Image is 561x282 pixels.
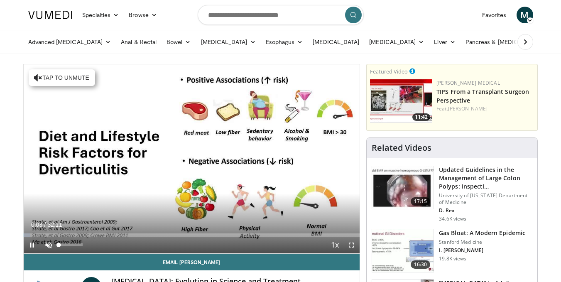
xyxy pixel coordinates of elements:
button: Playback Rate [326,237,343,253]
p: University of [US_STATE] Department of Medicine [439,192,532,206]
span: 11:42 [412,113,430,121]
input: Search topics, interventions [198,5,364,25]
h3: Updated Guidelines in the Management of Large Colon Polyps: Inspecti… [439,166,532,191]
p: 34.6K views [439,216,466,222]
button: Pause [24,237,40,253]
a: 17:15 Updated Guidelines in the Management of Large Colon Polyps: Inspecti… University of [US_STA... [372,166,532,222]
span: 17:15 [411,197,431,206]
a: [MEDICAL_DATA] [364,34,429,50]
a: Liver [429,34,460,50]
button: Unmute [40,237,57,253]
a: Favorites [477,7,512,23]
a: TIPS From a Transplant Surgeon Perspective [436,88,529,104]
p: I. [PERSON_NAME] [439,247,525,254]
a: [PERSON_NAME] [448,105,488,112]
a: [MEDICAL_DATA] [308,34,364,50]
a: Anal & Rectal [116,34,162,50]
button: Fullscreen [343,237,360,253]
span: / [44,221,46,228]
span: 16:30 [411,260,431,269]
a: 16:30 Gas Bloat: A Modern Epidemic Stanford Medicine I. [PERSON_NAME] 19.8K views [372,229,532,273]
button: Tap to unmute [29,69,95,86]
a: Browse [124,7,162,23]
span: 0:03 [31,221,42,228]
a: [MEDICAL_DATA] [196,34,261,50]
div: Feat. [436,105,534,113]
img: VuMedi Logo [28,11,72,19]
img: dfcfcb0d-b871-4e1a-9f0c-9f64970f7dd8.150x105_q85_crop-smart_upscale.jpg [372,166,434,209]
video-js: Video Player [24,64,360,254]
a: M [517,7,533,23]
h3: Gas Bloat: A Modern Epidemic [439,229,525,237]
a: [PERSON_NAME] Medical [436,79,500,86]
div: Progress Bar [24,233,360,237]
p: 19.8K views [439,255,466,262]
p: D. Rex [439,207,532,214]
a: Bowel [162,34,196,50]
h4: Related Videos [372,143,431,153]
p: Stanford Medicine [439,239,525,245]
div: Volume Level [59,243,83,246]
a: Email [PERSON_NAME] [24,254,360,270]
a: Advanced [MEDICAL_DATA] [23,34,116,50]
a: Specialties [77,7,124,23]
img: 4003d3dc-4d84-4588-a4af-bb6b84f49ae6.150x105_q85_crop-smart_upscale.jpg [370,79,432,123]
span: 32:11 [47,221,62,228]
a: Esophagus [261,34,308,50]
img: 480ec31d-e3c1-475b-8289-0a0659db689a.150x105_q85_crop-smart_upscale.jpg [372,229,434,272]
a: 11:42 [370,79,432,123]
small: Featured Video [370,68,408,75]
a: Pancreas & [MEDICAL_DATA] [461,34,558,50]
